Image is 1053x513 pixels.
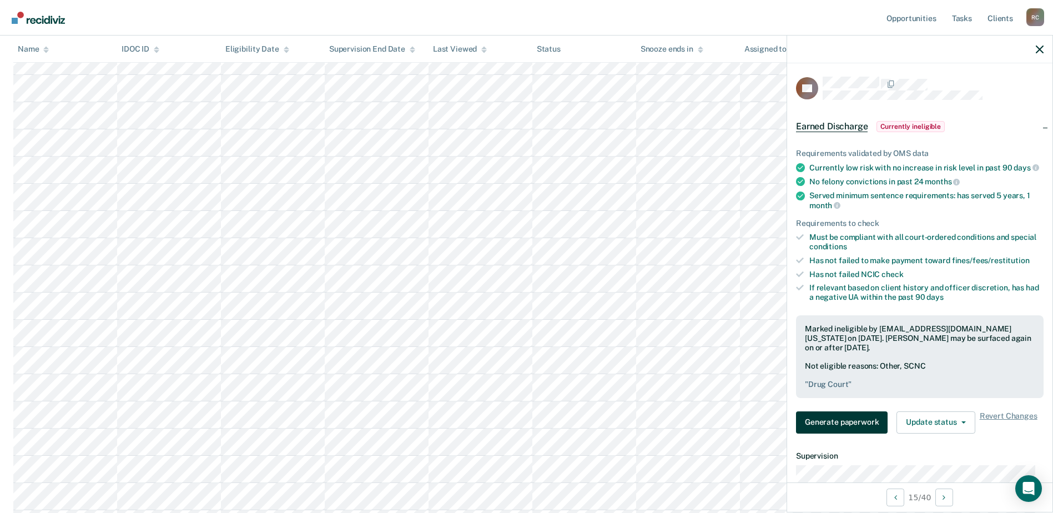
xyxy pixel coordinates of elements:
a: Navigate to form link [796,411,892,434]
span: fines/fees/restitution [952,256,1030,265]
div: IDOC ID [122,44,159,54]
dt: Supervision [796,451,1044,461]
button: Update status [896,411,975,434]
div: Has not failed to make payment toward [809,256,1044,265]
div: Has not failed NCIC [809,270,1044,279]
div: Eligibility Date [225,44,289,54]
span: conditions [809,242,847,251]
span: Revert Changes [980,411,1037,434]
div: Earned DischargeCurrently ineligible [787,109,1052,144]
div: 15 / 40 [787,482,1052,512]
div: Snooze ends in [641,44,703,54]
div: Assigned to [744,44,797,54]
button: Generate paperwork [796,411,888,434]
button: Next Opportunity [935,489,953,506]
span: month [809,201,840,210]
span: days [926,293,943,301]
div: Requirements validated by OMS data [796,149,1044,158]
div: Served minimum sentence requirements: has served 5 years, 1 [809,191,1044,210]
span: Currently ineligible [876,121,945,132]
div: Requirements to check [796,219,1044,228]
div: No felony convictions in past 24 [809,177,1044,187]
div: Marked ineligible by [EMAIL_ADDRESS][DOMAIN_NAME][US_STATE] on [DATE]. [PERSON_NAME] may be surfa... [805,324,1035,352]
button: Profile dropdown button [1026,8,1044,26]
img: Recidiviz [12,12,65,24]
span: check [881,270,903,279]
div: Status [537,44,561,54]
div: R C [1026,8,1044,26]
div: If relevant based on client history and officer discretion, has had a negative UA within the past 90 [809,283,1044,302]
span: months [925,177,960,186]
div: Open Intercom Messenger [1015,475,1042,502]
div: Name [18,44,49,54]
div: Currently low risk with no increase in risk level in past 90 [809,163,1044,173]
div: Not eligible reasons: Other, SCNC [805,361,1035,389]
span: days [1014,163,1039,172]
span: Earned Discharge [796,121,868,132]
div: Last Viewed [433,44,487,54]
div: Supervision End Date [329,44,415,54]
pre: " Drug Court " [805,380,1035,389]
div: Must be compliant with all court-ordered conditions and special [809,233,1044,252]
button: Previous Opportunity [886,489,904,506]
